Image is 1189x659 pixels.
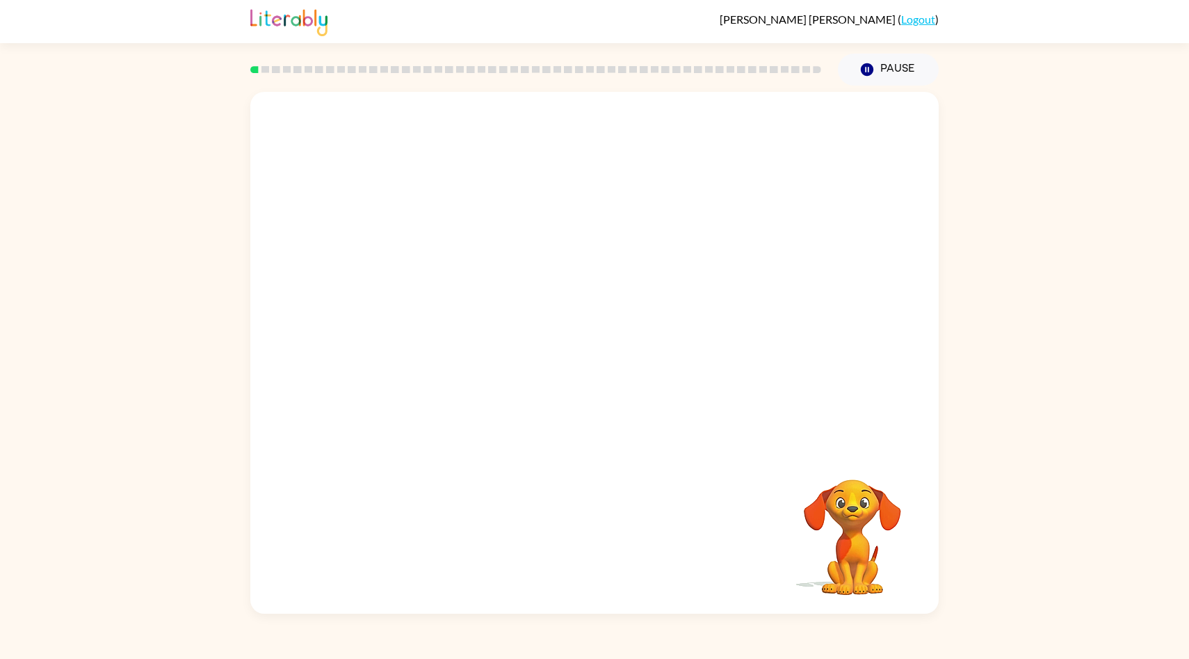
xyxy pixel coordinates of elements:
span: [PERSON_NAME] [PERSON_NAME] [720,13,898,26]
button: Pause [838,54,939,86]
a: Logout [901,13,935,26]
img: Literably [250,6,327,36]
div: ( ) [720,13,939,26]
video: Your browser must support playing .mp4 files to use Literably. Please try using another browser. [783,458,922,597]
